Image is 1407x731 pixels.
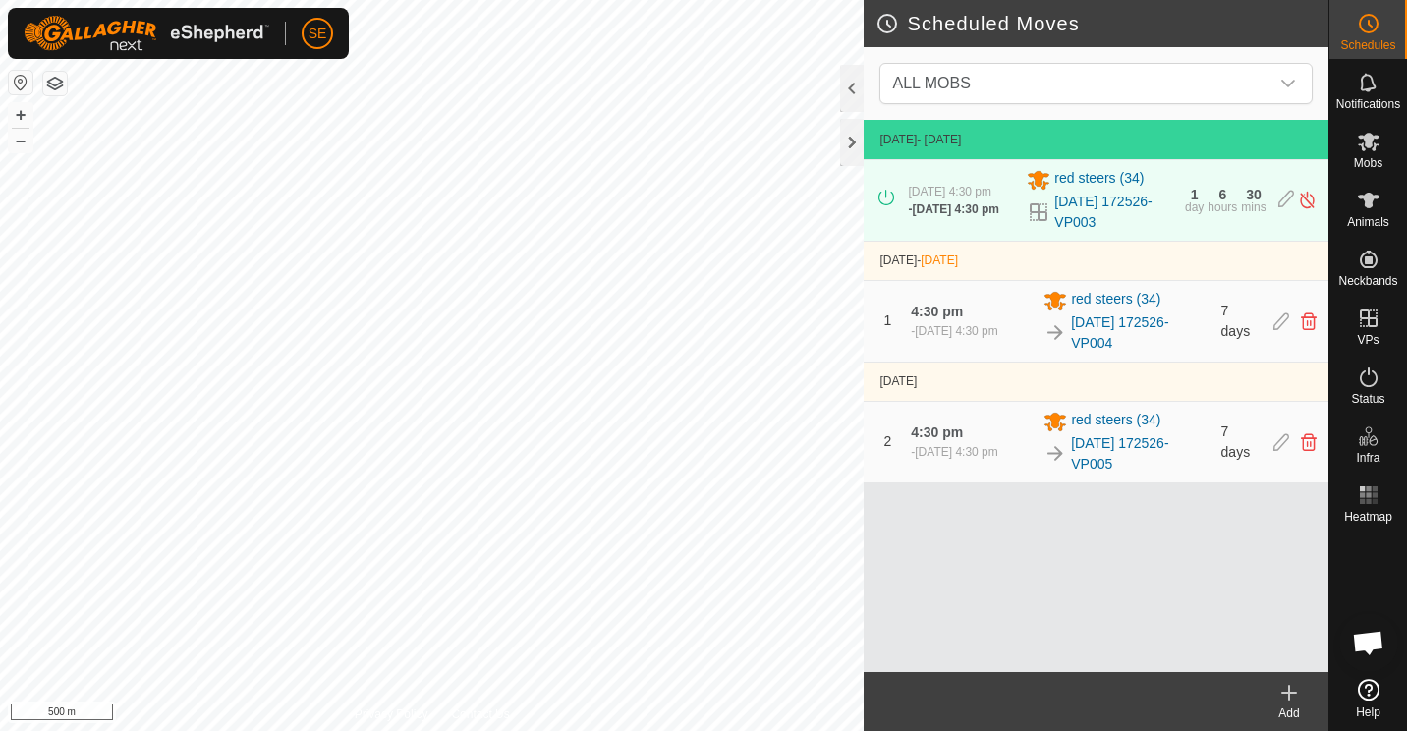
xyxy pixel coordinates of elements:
span: 2 [883,433,891,449]
span: Neckbands [1338,275,1397,287]
span: Animals [1347,216,1389,228]
span: Notifications [1336,98,1400,110]
a: [DATE] 172526-VP005 [1071,433,1209,475]
span: [DATE] [879,374,917,388]
span: 7 days [1221,303,1251,339]
img: Turn off schedule move [1298,190,1317,210]
span: [DATE] [879,253,917,267]
div: mins [1241,201,1266,213]
div: 6 [1218,188,1226,201]
span: Schedules [1340,39,1395,51]
span: Help [1356,706,1380,718]
button: Map Layers [43,72,67,95]
div: hours [1208,201,1237,213]
button: + [9,103,32,127]
div: day [1185,201,1204,213]
span: red steers (34) [1071,410,1160,433]
div: - [909,200,999,218]
a: [DATE] 172526-VP003 [1054,192,1173,233]
h2: Scheduled Moves [875,12,1328,35]
img: To [1043,321,1067,345]
div: 1 [1191,188,1199,201]
span: SE [309,24,327,44]
a: Contact Us [451,705,509,723]
span: 7 days [1221,423,1251,460]
img: Gallagher Logo [24,16,269,51]
div: 30 [1246,188,1262,201]
a: [DATE] 172526-VP004 [1071,312,1209,354]
div: - [911,443,997,461]
span: [DATE] 4:30 pm [909,185,991,198]
a: Help [1329,671,1407,726]
span: VPs [1357,334,1379,346]
button: Reset Map [9,71,32,94]
img: To [1043,442,1067,466]
span: [DATE] 4:30 pm [915,324,997,338]
span: 4:30 pm [911,424,963,440]
span: [DATE] 4:30 pm [913,202,999,216]
span: ALL MOBS [892,75,970,91]
span: 1 [883,312,891,328]
span: - [DATE] [917,133,961,146]
span: red steers (34) [1071,289,1160,312]
span: red steers (34) [1054,168,1144,192]
button: – [9,129,32,152]
span: [DATE] 4:30 pm [915,445,997,459]
span: Infra [1356,452,1379,464]
div: Open chat [1339,613,1398,672]
div: - [911,322,997,340]
a: Privacy Policy [355,705,428,723]
span: Mobs [1354,157,1382,169]
span: Status [1351,393,1384,405]
span: Heatmap [1344,511,1392,523]
span: [DATE] [921,253,958,267]
span: 4:30 pm [911,304,963,319]
div: dropdown trigger [1268,64,1308,103]
span: ALL MOBS [884,64,1268,103]
span: [DATE] [879,133,917,146]
div: Add [1250,704,1328,722]
span: - [917,253,958,267]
